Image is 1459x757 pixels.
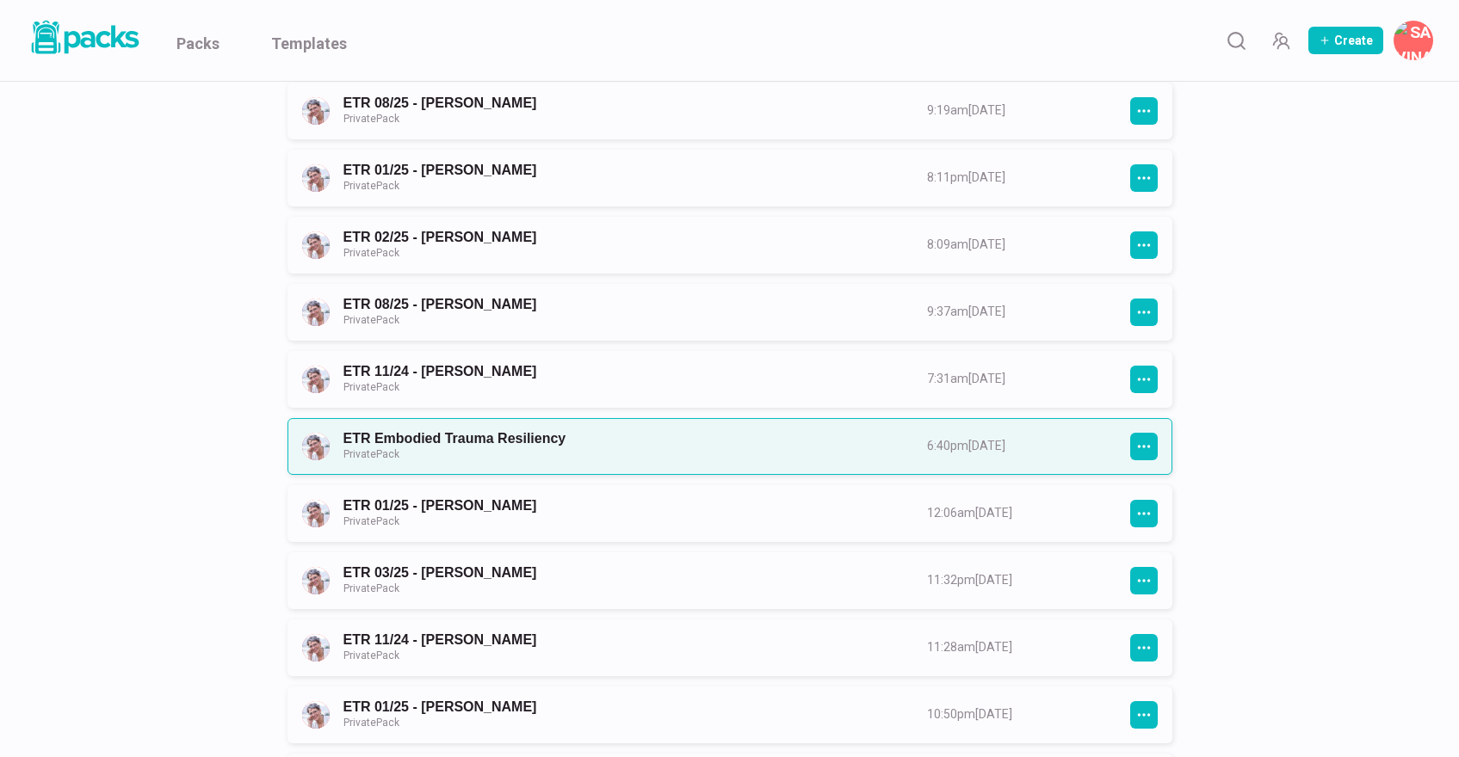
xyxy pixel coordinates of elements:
[26,17,142,64] a: Packs logo
[1264,23,1298,58] button: Manage Team Invites
[1394,21,1433,60] button: Savina Tilmann
[1308,27,1383,54] button: Create Pack
[1219,23,1253,58] button: Search
[26,17,142,58] img: Packs logo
